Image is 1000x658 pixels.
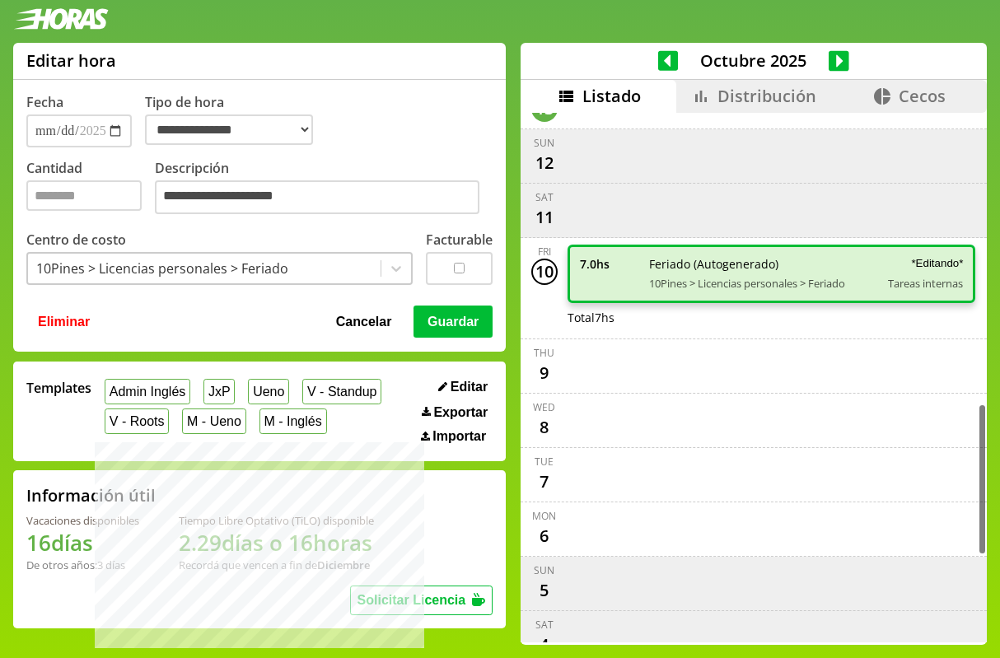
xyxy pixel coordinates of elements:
[331,306,397,337] button: Cancelar
[317,558,370,572] b: Diciembre
[531,414,558,441] div: 8
[521,113,987,643] div: scrollable content
[432,429,486,444] span: Importar
[535,190,554,204] div: Sat
[531,577,558,604] div: 5
[259,408,327,434] button: M - Inglés
[582,85,641,107] span: Listado
[105,408,169,434] button: V - Roots
[179,558,374,572] div: Recordá que vencen a fin de
[182,408,245,434] button: M - Ueno
[678,49,829,72] span: Octubre 2025
[203,379,235,404] button: JxP
[534,136,554,150] div: Sun
[538,245,551,259] div: Fri
[105,379,190,404] button: Admin Inglés
[417,404,493,421] button: Exportar
[26,379,91,397] span: Templates
[26,180,142,211] input: Cantidad
[302,379,381,404] button: V - Standup
[145,114,313,145] select: Tipo de hora
[433,405,488,420] span: Exportar
[531,150,558,176] div: 12
[36,259,288,278] div: 10Pines > Licencias personales > Feriado
[433,379,493,395] button: Editar
[26,49,116,72] h1: Editar hora
[717,85,816,107] span: Distribución
[535,455,554,469] div: Tue
[535,618,554,632] div: Sat
[531,469,558,495] div: 7
[532,509,556,523] div: Mon
[145,93,326,147] label: Tipo de hora
[26,484,156,506] h2: Información útil
[357,593,466,607] span: Solicitar Licencia
[26,513,139,528] div: Vacaciones disponibles
[534,563,554,577] div: Sun
[179,513,374,528] div: Tiempo Libre Optativo (TiLO) disponible
[451,380,488,394] span: Editar
[899,85,946,107] span: Cecos
[26,558,139,572] div: De otros años: 3 días
[13,8,109,30] img: logotipo
[33,306,95,337] button: Eliminar
[26,159,155,219] label: Cantidad
[26,93,63,111] label: Fecha
[26,231,126,249] label: Centro de costo
[179,528,374,558] h1: 2.29 días o 16 horas
[531,632,558,658] div: 4
[26,528,139,558] h1: 16 días
[248,379,289,404] button: Ueno
[531,523,558,549] div: 6
[533,400,555,414] div: Wed
[426,231,493,249] label: Facturable
[531,259,558,285] div: 10
[350,586,493,615] button: Solicitar Licencia
[534,346,554,360] div: Thu
[531,360,558,386] div: 9
[414,306,493,337] button: Guardar
[568,310,976,325] div: Total 7 hs
[155,159,493,219] label: Descripción
[531,204,558,231] div: 11
[155,180,479,215] textarea: Descripción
